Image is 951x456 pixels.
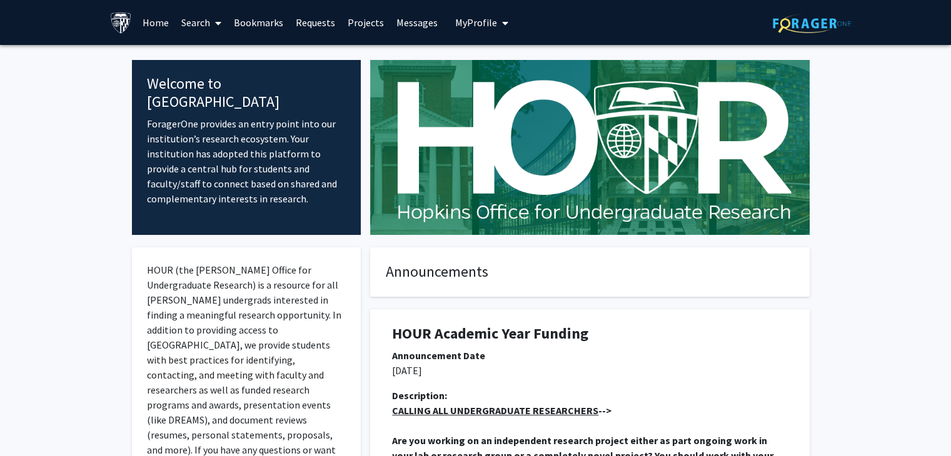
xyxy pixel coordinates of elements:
strong: --> [392,404,611,417]
a: Messages [390,1,444,44]
p: [DATE] [392,363,788,378]
span: My Profile [455,16,497,29]
a: Search [175,1,228,44]
div: Description: [392,388,788,403]
p: ForagerOne provides an entry point into our institution’s research ecosystem. Your institution ha... [147,116,346,206]
u: CALLING ALL UNDERGRADUATE RESEARCHERS [392,404,598,417]
h4: Welcome to [GEOGRAPHIC_DATA] [147,75,346,111]
img: Johns Hopkins University Logo [110,12,132,34]
h1: HOUR Academic Year Funding [392,325,788,343]
a: Bookmarks [228,1,289,44]
a: Requests [289,1,341,44]
a: Projects [341,1,390,44]
div: Announcement Date [392,348,788,363]
a: Home [136,1,175,44]
img: Cover Image [370,60,810,235]
iframe: Chat [9,400,53,447]
img: ForagerOne Logo [773,14,851,33]
h4: Announcements [386,263,794,281]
